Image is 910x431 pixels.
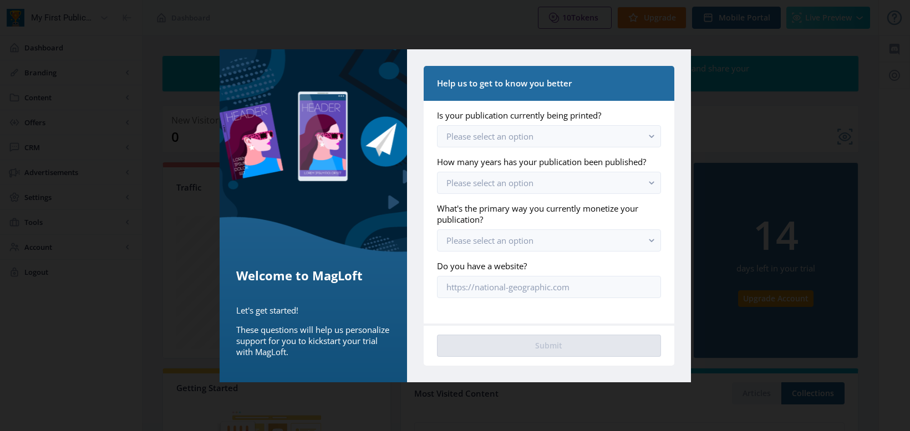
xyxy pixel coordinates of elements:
[437,110,652,121] label: Is your publication currently being printed?
[424,66,674,101] nb-card-header: Help us to get to know you better
[437,260,652,271] label: Do you have a website?
[437,229,660,252] button: Please select an option
[437,203,652,225] label: What's the primary way you currently monetize your publication?
[446,177,533,188] span: Please select an option
[236,266,391,284] h5: Welcome to MagLoft
[236,324,391,357] p: These questions will help us personalize support for you to kickstart your trial with MagLoft.
[437,172,660,194] button: Please select an option
[437,125,660,147] button: Please select an option
[236,305,391,316] p: Let's get started!
[446,235,533,246] span: Please select an option
[437,276,660,298] input: https://national-geographic.com
[446,131,533,142] span: Please select an option
[437,335,660,357] button: Submit
[437,156,652,167] label: How many years has your publication been published?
